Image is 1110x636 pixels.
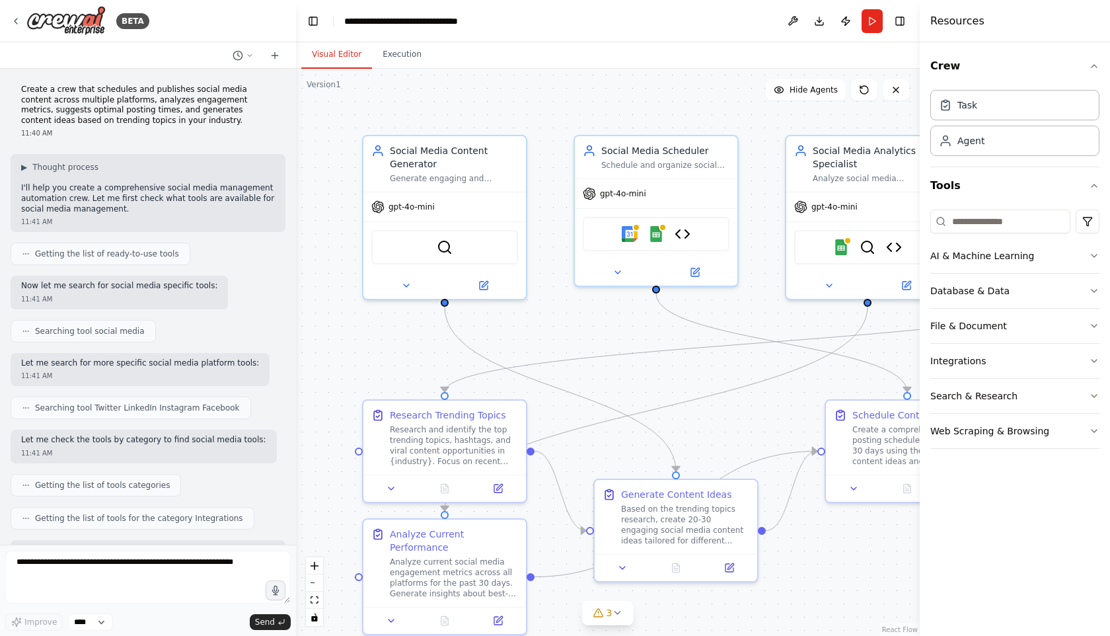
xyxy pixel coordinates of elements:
div: Research Trending TopicsResearch and identify the top trending topics, hashtags, and viral conten... [362,399,527,503]
button: Open in side panel [869,278,943,294]
div: Create a comprehensive posting schedule for the next 30 days using the generated content ideas an... [852,424,980,467]
button: Search & Research [930,379,1099,413]
div: Social Media Content GeneratorGenerate engaging and industry-relevant social media content ideas ... [362,135,527,300]
button: Visual Editor [301,41,372,69]
button: Hide left sidebar [304,12,322,30]
p: Now let me search for social media specific tools: [21,281,217,292]
div: Agent [957,134,984,147]
p: Let me check the tools by category to find social media tools: [21,435,266,446]
div: Social Media SchedulerSchedule and organize social media content posting across multiple platform... [573,135,739,287]
span: Getting the list of tools for the category Integrations [35,513,243,524]
span: 3 [607,606,612,619]
button: Open in side panel [706,560,752,576]
button: No output available [648,560,704,576]
button: No output available [417,481,473,497]
button: No output available [417,613,473,629]
div: Schedule Content PostsCreate a comprehensive posting schedule for the next 30 days using the gene... [825,399,990,503]
button: zoom out [306,575,323,592]
h4: Resources [930,13,984,29]
img: SerplyWebSearchTool [437,239,453,255]
button: 3 [583,601,634,625]
p: Let me search for more specific social media platform tools: [21,358,259,369]
div: 11:41 AM [21,217,275,227]
img: Google Sheets [648,226,664,242]
g: Edge from 598280c5-01c4-478a-8fcf-620a99523ec6 to 604a2ca1-8368-4e0b-9fc3-987828f92ec9 [535,445,817,584]
div: Analyze Current Performance [390,528,518,554]
button: zoom in [306,557,323,575]
button: toggle interactivity [306,609,323,626]
div: 11:41 AM [21,294,217,304]
div: Version 1 [307,79,341,90]
nav: breadcrumb [344,15,458,28]
div: Analyze social media engagement metrics, track performance across platforms, and provide data-dri... [813,173,941,184]
button: Start a new chat [264,48,285,63]
g: Edge from e2e881d3-397c-4c8b-8b09-08a511d43a7e to a5c317e0-2152-4a5e-94e8-111e1fadf274 [438,294,1086,392]
button: Web Scraping & Browsing [930,414,1099,448]
div: Crew [930,85,1099,167]
button: Hide right sidebar [891,12,909,30]
button: fit view [306,592,323,609]
button: Open in side panel [475,481,521,497]
g: Edge from a5c317e0-2152-4a5e-94e8-111e1fadf274 to 3f3bd16a-9b3b-454b-8f8e-e9bd5297f05c [535,445,586,537]
button: Hide Agents [766,79,846,100]
span: Improve [24,617,57,627]
img: SerplyWebSearchTool [860,239,875,255]
g: Edge from 65124f99-457e-4e6b-b1d6-432d9fb7ed6b to 604a2ca1-8368-4e0b-9fc3-987828f92ec9 [649,294,914,392]
button: Integrations [930,344,1099,378]
g: Edge from 3f3bd16a-9b3b-454b-8f8e-e9bd5297f05c to 604a2ca1-8368-4e0b-9fc3-987828f92ec9 [766,445,817,537]
div: Research and identify the top trending topics, hashtags, and viral content opportunities in {indu... [390,424,518,467]
div: Social Media Analytics SpecialistAnalyze social media engagement metrics, track performance acros... [785,135,950,300]
button: Tools [930,167,1099,204]
button: Improve [5,614,63,631]
span: Getting the list of ready-to-use tools [35,249,179,259]
div: Generate Content Ideas [621,488,731,501]
div: 11:40 AM [21,128,275,138]
button: File & Document [930,309,1099,343]
a: React Flow attribution [882,626,918,633]
div: Schedule Content Posts [852,409,962,422]
button: Open in side panel [446,278,521,294]
button: No output available [879,481,936,497]
button: ▶Thought process [21,162,98,173]
button: Switch to previous chat [227,48,259,63]
button: Database & Data [930,274,1099,308]
div: Social Media Analytics Specialist [813,144,941,171]
div: BETA [116,13,149,29]
button: Execution [372,41,432,69]
button: AI & Machine Learning [930,239,1099,273]
span: Hide Agents [790,85,838,95]
button: Open in side panel [475,613,521,629]
div: 11:41 AM [21,448,266,458]
div: Social Media Content Generator [390,144,518,171]
button: Crew [930,48,1099,85]
div: Social Media Scheduler [601,144,729,157]
img: Google Calendar [622,226,638,242]
span: Searching tool social media [35,326,145,337]
button: Send [250,614,291,630]
img: Social Media Analytics Simulator [886,239,902,255]
span: Getting the list of tools categories [35,480,170,491]
g: Edge from d246df70-58cb-4022-b889-fb862411f728 to 598280c5-01c4-478a-8fcf-620a99523ec6 [438,307,874,511]
g: Edge from 94542666-6bd4-418a-9754-d1d14682b63f to 3f3bd16a-9b3b-454b-8f8e-e9bd5297f05c [438,307,683,471]
img: Google Sheets [833,239,849,255]
div: Analyze Current PerformanceAnalyze current social media engagement metrics across all platforms f... [362,518,527,635]
div: React Flow controls [306,557,323,626]
div: Based on the trending topics research, create 20-30 engaging social media content ideas tailored ... [621,504,749,546]
div: Task [957,99,977,112]
div: Research Trending Topics [390,409,506,422]
span: gpt-4o-mini [388,202,435,212]
div: 11:41 AM [21,371,259,381]
span: Thought process [32,162,98,173]
span: Searching tool Twitter LinkedIn Instagram Facebook [35,403,240,413]
div: Generate engaging and industry-relevant social media content ideas based on trending topics in {i... [390,173,518,184]
img: Social Media Post Simulator [675,226,690,242]
img: Logo [26,6,106,36]
div: Analyze current social media engagement metrics across all platforms for the past 30 days. Genera... [390,557,518,599]
div: Generate Content IdeasBased on the trending topics research, create 20-30 engaging social media c... [593,479,758,582]
div: Tools [930,204,1099,459]
div: Schedule and organize social media content posting across multiple platforms at optimal times for... [601,160,729,171]
button: Click to speak your automation idea [266,580,285,600]
span: gpt-4o-mini [600,188,646,199]
button: Open in side panel [657,264,732,280]
span: ▶ [21,162,27,173]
